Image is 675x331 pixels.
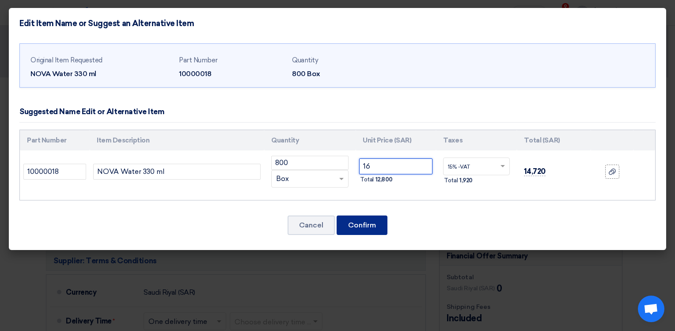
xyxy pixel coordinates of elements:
div: 10000018 [179,69,285,79]
div: Original Item Requested [30,55,172,65]
ng-select: VAT [443,158,509,175]
input: Add Item Description [93,164,261,180]
div: NOVA Water 330 ml [30,69,172,79]
div: 800 Box [292,69,398,79]
div: Open chat [638,296,664,322]
th: Part Number [20,130,90,151]
button: Cancel [288,216,335,235]
th: Total (SAR) [517,130,591,151]
span: Total [444,176,458,185]
span: 12,800 [375,175,393,184]
button: Confirm [337,216,387,235]
span: 14,720 [524,167,546,176]
span: Total [360,175,374,184]
span: 1,920 [459,176,473,185]
div: Suggested Name Edit or Alternative Item [19,106,164,118]
th: Taxes [436,130,516,151]
span: Box [276,174,289,184]
th: Unit Price (SAR) [356,130,436,151]
th: Item Description [90,130,264,151]
input: RFQ_STEP1.ITEMS.2.AMOUNT_TITLE [271,156,349,170]
input: Part Number [23,164,86,180]
th: Quantity [264,130,356,151]
div: Part Number [179,55,285,65]
h4: Edit Item Name or Suggest an Alternative Item [19,19,194,28]
div: Quantity [292,55,398,65]
input: Unit Price [359,158,432,174]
